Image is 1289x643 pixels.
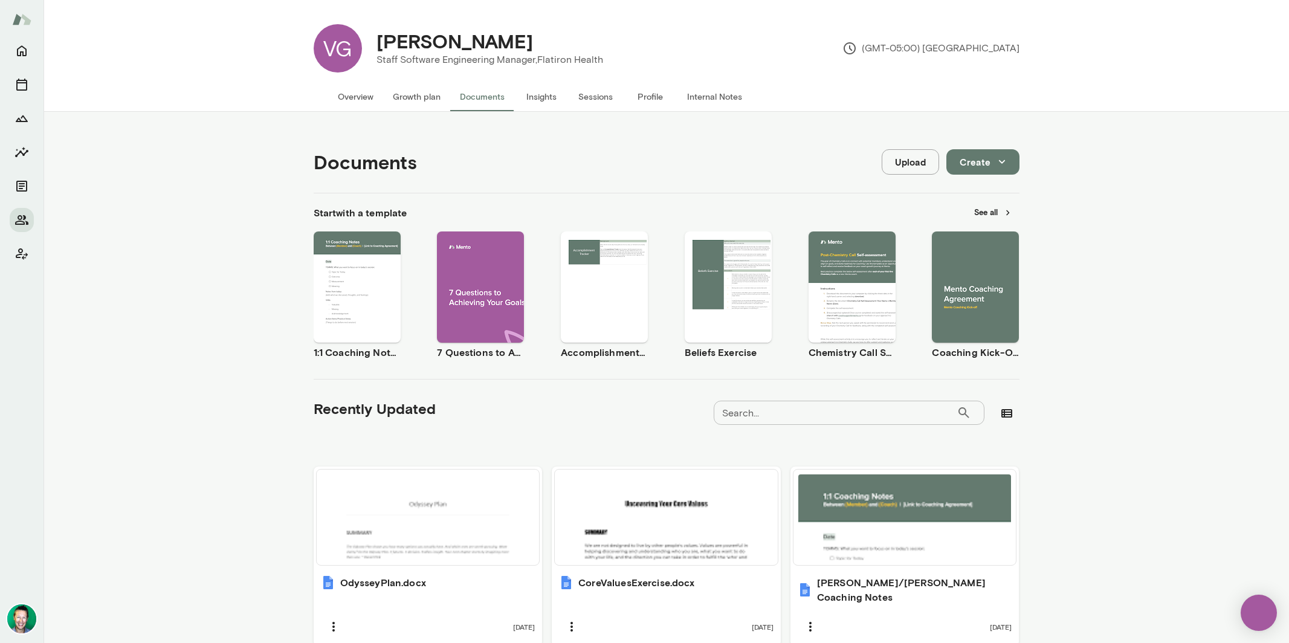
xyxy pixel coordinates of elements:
[623,82,677,111] button: Profile
[340,575,426,590] h6: OdysseyPlan.docx
[559,575,573,590] img: CoreValuesExercise.docx
[514,82,569,111] button: Insights
[10,39,34,63] button: Home
[376,30,533,53] h4: [PERSON_NAME]
[383,82,450,111] button: Growth plan
[314,24,362,73] div: VG
[842,41,1019,56] p: (GMT-05:00) [GEOGRAPHIC_DATA]
[932,345,1019,360] h6: Coaching Kick-Off | Coaching Agreement
[10,106,34,131] button: Growth Plan
[314,399,436,418] h5: Recently Updated
[437,345,524,360] h6: 7 Questions to Achieving Your Goals
[450,82,514,111] button: Documents
[990,622,1012,632] span: [DATE]
[967,203,1019,222] button: See all
[10,242,34,266] button: Client app
[561,345,648,360] h6: Accomplishment Tracker
[513,622,535,632] span: [DATE]
[328,82,383,111] button: Overview
[809,345,896,360] h6: Chemistry Call Self-Assessment [Coaches only]
[7,604,36,633] img: Brian Lawrence
[946,149,1019,175] button: Create
[321,575,335,590] img: OdysseyPlan.docx
[752,622,774,632] span: [DATE]
[569,82,623,111] button: Sessions
[10,140,34,164] button: Insights
[314,150,417,173] h4: Documents
[314,345,401,360] h6: 1:1 Coaching Notes
[798,583,812,597] img: Brian/Viyat Coaching Notes
[882,149,939,175] button: Upload
[685,345,772,360] h6: Beliefs Exercise
[578,575,694,590] h6: CoreValuesExercise.docx
[12,8,31,31] img: Mento
[10,208,34,232] button: Members
[677,82,752,111] button: Internal Notes
[817,575,1012,604] h6: [PERSON_NAME]/[PERSON_NAME] Coaching Notes
[376,53,603,67] p: Staff Software Engineering Manager, Flatiron Health
[10,174,34,198] button: Documents
[314,205,407,220] h6: Start with a template
[10,73,34,97] button: Sessions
